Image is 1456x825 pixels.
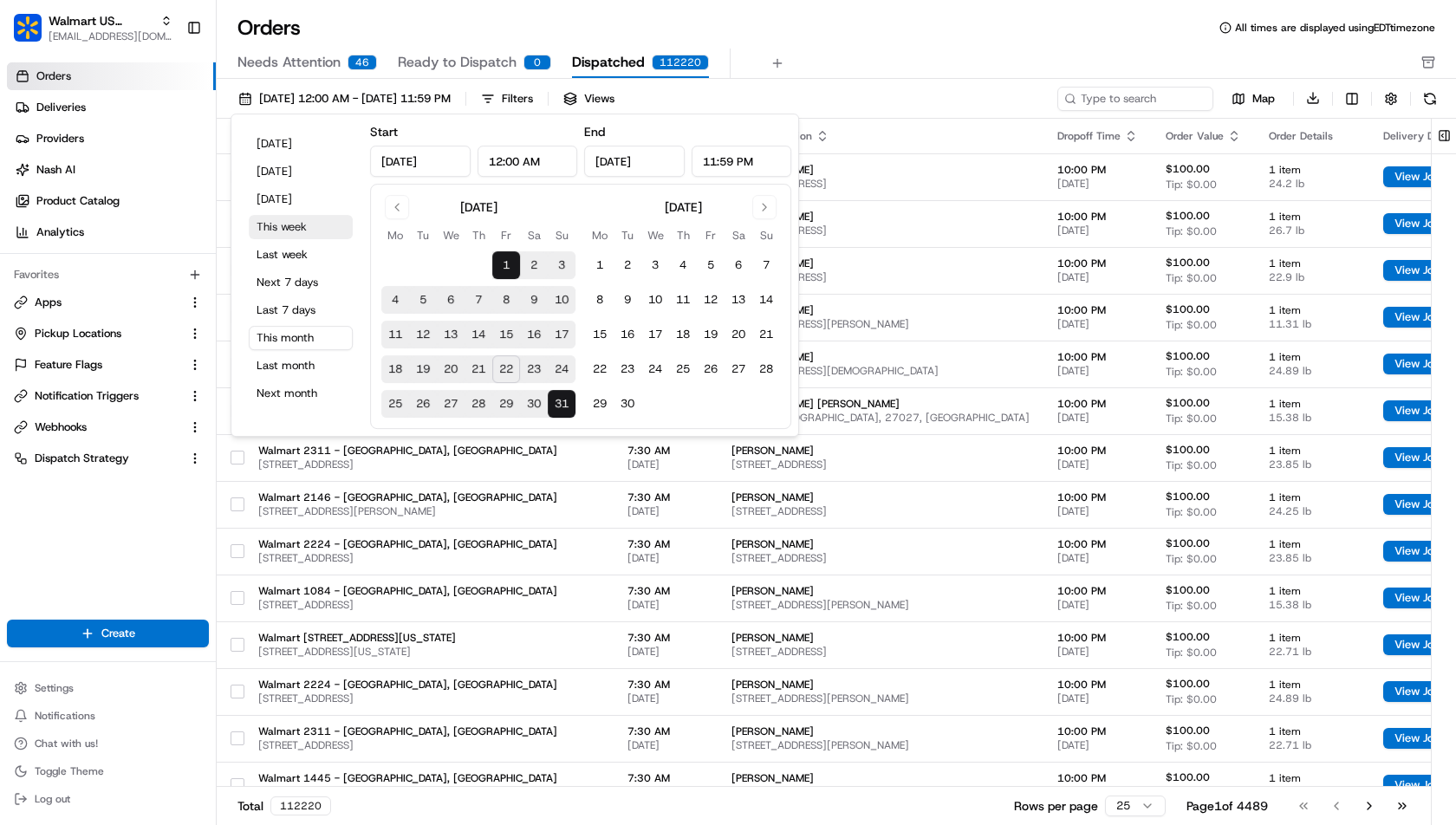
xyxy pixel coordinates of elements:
[409,286,437,314] button: 5
[556,87,622,111] button: Views
[1269,317,1355,331] span: 11.31 lb
[437,286,465,314] button: 6
[35,269,49,283] img: 1736555255976-a54dd68f-1ca7-489b-9aae-adbdc363a1c4
[548,286,575,314] button: 10
[1166,318,1217,332] span: Tip: $0.00
[1057,364,1138,378] span: [DATE]
[409,390,437,418] button: 26
[614,251,641,279] button: 2
[295,170,315,191] button: Start new chat
[465,226,492,244] th: Thursday
[237,14,301,42] h1: Orders
[381,321,409,348] button: 11
[258,537,600,551] span: Walmart 2224 - [GEOGRAPHIC_DATA], [GEOGRAPHIC_DATA]
[36,224,84,240] span: Analytics
[54,315,140,328] span: [PERSON_NAME]
[1057,224,1138,237] span: [DATE]
[1166,271,1217,285] span: Tip: $0.00
[1269,411,1355,425] span: 15.38 lb
[1269,364,1355,378] span: 24.89 lb
[14,388,181,404] a: Notification Triggers
[164,387,278,404] span: API Documentation
[258,504,600,518] span: [STREET_ADDRESS][PERSON_NAME]
[57,268,93,282] span: [DATE]
[249,159,353,184] button: [DATE]
[731,537,1030,551] span: [PERSON_NAME]
[14,357,181,373] a: Feature Flags
[36,68,71,84] span: Orders
[258,444,600,458] span: Walmart 2311 - [GEOGRAPHIC_DATA], [GEOGRAPHIC_DATA]
[725,355,752,383] button: 27
[1269,210,1355,224] span: 1 item
[725,286,752,314] button: 13
[627,444,704,458] span: 7:30 AM
[669,286,697,314] button: 11
[520,355,548,383] button: 23
[520,226,548,244] th: Saturday
[7,351,209,379] button: Feature Flags
[258,490,600,504] span: Walmart 2146 - [GEOGRAPHIC_DATA], [GEOGRAPHIC_DATA]
[7,261,209,289] div: Favorites
[1269,350,1355,364] span: 1 item
[231,87,458,111] button: [DATE] 12:00 AM - [DATE] 11:59 PM
[548,321,575,348] button: 17
[437,390,465,418] button: 27
[36,100,86,115] span: Deliveries
[572,52,645,73] span: Dispatched
[731,364,1030,378] span: [STREET_ADDRESS][DEMOGRAPHIC_DATA]
[146,388,160,402] div: 💻
[385,195,409,219] button: Go to previous month
[586,321,614,348] button: 15
[17,68,315,96] p: Welcome 👋
[1166,365,1217,379] span: Tip: $0.00
[697,355,725,383] button: 26
[1057,411,1138,425] span: [DATE]
[465,321,492,348] button: 14
[370,146,470,177] input: Date
[249,243,353,267] button: Last week
[520,321,548,348] button: 16
[1166,209,1210,223] span: $100.00
[652,55,709,70] div: 112220
[731,163,1030,177] span: [PERSON_NAME]
[249,298,353,322] button: Last 7 days
[35,764,104,778] span: Toggle Theme
[1269,303,1355,317] span: 1 item
[35,295,62,310] span: Apps
[614,286,641,314] button: 9
[7,320,209,348] button: Pickup Locations
[731,129,1030,143] div: Dropoff Location
[269,221,315,242] button: See all
[627,537,704,551] span: 7:30 AM
[586,226,614,244] th: Monday
[697,226,725,244] th: Friday
[10,380,140,411] a: 📗Knowledge Base
[7,289,209,316] button: Apps
[7,759,209,783] button: Toggle Theme
[370,124,398,140] label: Start
[627,458,704,471] span: [DATE]
[1166,349,1210,363] span: $100.00
[7,620,209,647] button: Create
[731,270,1030,284] span: [STREET_ADDRESS]
[7,413,209,441] button: Webhooks
[1269,224,1355,237] span: 26.7 lb
[36,165,68,196] img: 4281594248423_2fcf9dad9f2a874258b8_72.png
[752,226,780,244] th: Sunday
[697,251,725,279] button: 5
[381,390,409,418] button: 25
[249,354,353,378] button: Last month
[7,445,209,472] button: Dispatch Strategy
[492,321,520,348] button: 15
[478,146,578,177] input: Time
[17,298,45,326] img: Lucas Ferreira
[641,226,669,244] th: Wednesday
[14,14,42,42] img: Walmart US Stores
[381,355,409,383] button: 18
[140,380,285,411] a: 💻API Documentation
[381,226,409,244] th: Monday
[49,12,153,29] span: Walmart US Stores
[731,490,1030,504] span: [PERSON_NAME]
[548,390,575,418] button: 31
[731,504,1030,518] span: [STREET_ADDRESS]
